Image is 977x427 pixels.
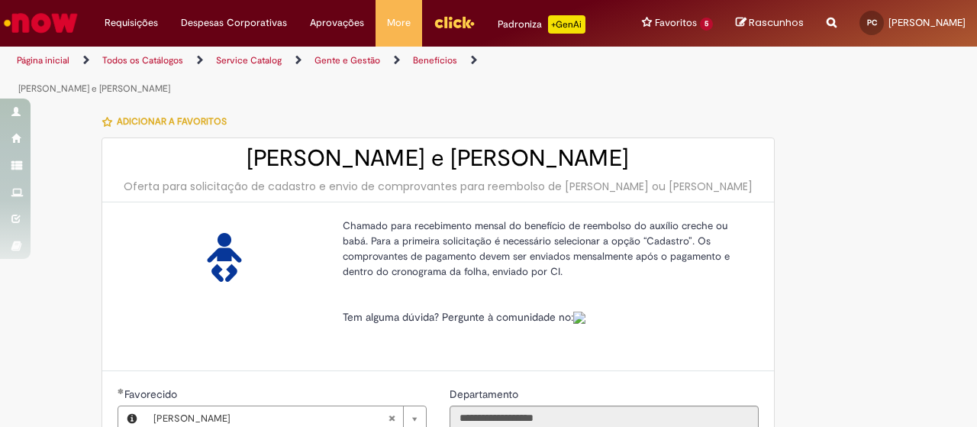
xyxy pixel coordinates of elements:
span: Rascunhos [749,15,804,30]
span: Requisições [105,15,158,31]
span: Obrigatório Preenchido [118,388,124,394]
span: PC [867,18,877,27]
span: Somente leitura - Departamento [450,387,521,401]
span: Despesas Corporativas [181,15,287,31]
span: 5 [700,18,713,31]
a: [PERSON_NAME] e [PERSON_NAME] [18,82,170,95]
span: Adicionar a Favoritos [117,115,227,128]
img: click_logo_yellow_360x200.png [434,11,475,34]
span: [PERSON_NAME] [888,16,966,29]
a: Todos os Catálogos [102,54,183,66]
label: Somente leitura - Departamento [450,387,521,402]
span: Chamado para recebimento mensal do benefício de reembolso do auxílio creche ou babá. Para a prime... [343,219,730,278]
h2: [PERSON_NAME] e [PERSON_NAME] [118,146,759,171]
span: Favoritos [655,15,697,31]
img: sys_attachment.do [573,312,585,324]
a: Gente e Gestão [314,54,380,66]
span: More [387,15,411,31]
button: Adicionar a Favoritos [102,105,235,137]
a: Página inicial [17,54,69,66]
a: Rascunhos [736,16,804,31]
a: Colabora [573,310,585,324]
span: Necessários - Favorecido [124,387,180,401]
a: Benefícios [413,54,457,66]
span: Aprovações [310,15,364,31]
div: Padroniza [498,15,585,34]
img: ServiceNow [2,8,80,38]
div: Oferta para solicitação de cadastro e envio de comprovantes para reembolso de [PERSON_NAME] ou [P... [118,179,759,194]
img: Auxílio Creche e Babá [200,233,249,282]
p: Tem alguma dúvida? Pergunte à comunidade no: [343,309,747,325]
p: +GenAi [548,15,585,34]
ul: Trilhas de página [11,47,640,103]
a: Service Catalog [216,54,282,66]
